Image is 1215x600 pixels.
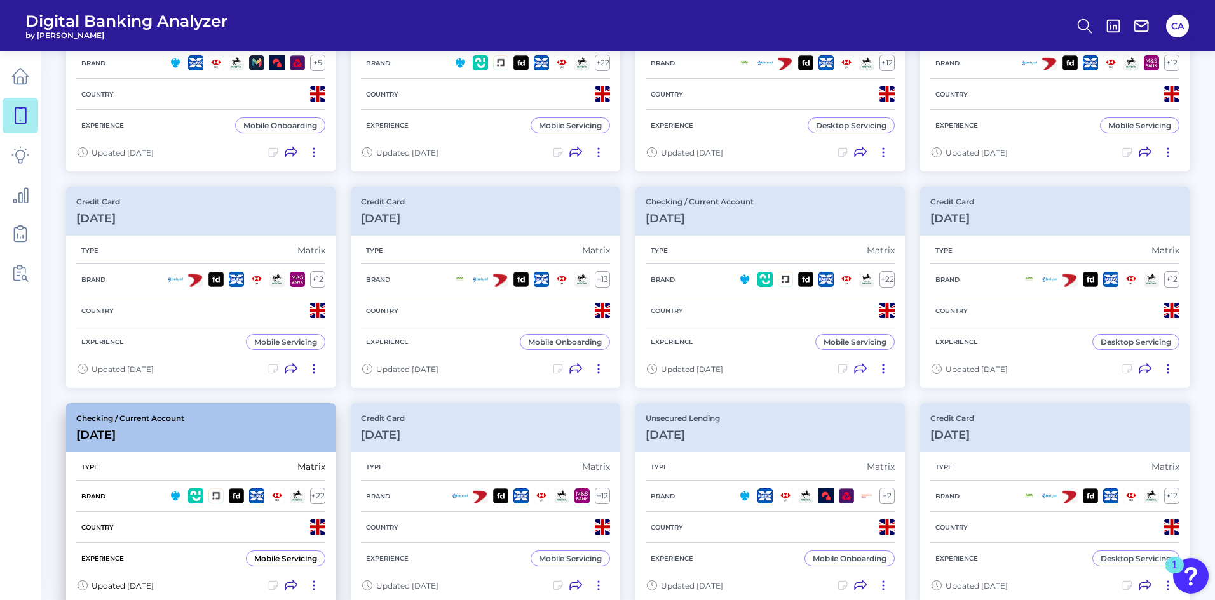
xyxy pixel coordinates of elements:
[361,307,404,315] h5: Country
[76,523,119,531] h5: Country
[361,492,395,500] h5: Brand
[824,337,886,347] div: Mobile Servicing
[376,148,438,157] span: Updated [DATE]
[867,461,895,472] div: Matrix
[879,55,895,71] div: + 12
[361,121,414,130] h5: Experience
[76,90,119,98] h5: Country
[361,197,405,206] p: Credit Card
[595,488,610,504] div: + 12
[76,211,120,225] h3: [DATE]
[930,121,983,130] h5: Experience
[867,244,895,256] div: Matrix
[76,428,184,442] h3: [DATE]
[930,428,974,442] h3: [DATE]
[930,463,958,471] h5: Type
[254,337,317,347] div: Mobile Servicing
[1108,121,1171,130] div: Mobile Servicing
[920,187,1190,388] a: Credit Card[DATE]TypeMatrixBrand+12CountryExperienceDesktop ServicingUpdated [DATE]
[297,244,325,256] div: Matrix
[930,197,974,206] p: Credit Card
[1166,15,1189,37] button: CA
[1172,565,1178,582] div: 1
[930,211,974,225] h3: [DATE]
[930,492,965,500] h5: Brand
[646,338,698,346] h5: Experience
[595,271,610,288] div: + 13
[528,337,602,347] div: Mobile Onboarding
[92,581,154,590] span: Updated [DATE]
[930,276,965,284] h5: Brand
[92,364,154,374] span: Updated [DATE]
[582,461,610,472] div: Matrix
[879,488,895,504] div: + 2
[361,338,414,346] h5: Experience
[361,554,414,563] h5: Experience
[646,211,754,225] h3: [DATE]
[361,523,404,531] h5: Country
[646,121,698,130] h5: Experience
[646,523,688,531] h5: Country
[646,59,680,67] h5: Brand
[76,59,111,67] h5: Brand
[361,463,388,471] h5: Type
[310,55,325,71] div: + 5
[661,581,723,590] span: Updated [DATE]
[1173,558,1209,594] button: Open Resource Center, 1 new notification
[66,187,336,388] a: Credit Card[DATE]TypeMatrixBrand+12CountryExperienceMobile ServicingUpdated [DATE]
[76,246,104,255] h5: Type
[646,246,673,255] h5: Type
[930,554,983,563] h5: Experience
[930,413,974,423] p: Credit Card
[376,364,438,374] span: Updated [DATE]
[1151,244,1179,256] div: Matrix
[76,338,129,346] h5: Experience
[813,554,886,563] div: Mobile Onboarding
[1101,337,1171,347] div: Desktop Servicing
[582,244,610,256] div: Matrix
[646,276,680,284] h5: Brand
[930,307,973,315] h5: Country
[76,307,119,315] h5: Country
[361,90,404,98] h5: Country
[1164,55,1179,71] div: + 12
[646,307,688,315] h5: Country
[361,276,395,284] h5: Brand
[646,90,688,98] h5: Country
[1164,488,1179,504] div: + 12
[76,197,120,206] p: Credit Card
[1151,461,1179,472] div: Matrix
[361,59,395,67] h5: Brand
[25,30,228,40] span: by [PERSON_NAME]
[930,246,958,255] h5: Type
[946,581,1008,590] span: Updated [DATE]
[310,271,325,288] div: + 12
[361,246,388,255] h5: Type
[946,148,1008,157] span: Updated [DATE]
[635,187,905,388] a: Checking / Current Account[DATE]TypeMatrixBrand+22CountryExperienceMobile ServicingUpdated [DATE]
[92,148,154,157] span: Updated [DATE]
[76,463,104,471] h5: Type
[646,492,680,500] h5: Brand
[816,121,886,130] div: Desktop Servicing
[310,488,325,504] div: + 22
[76,554,129,563] h5: Experience
[661,364,723,374] span: Updated [DATE]
[361,428,405,442] h3: [DATE]
[646,554,698,563] h5: Experience
[351,187,620,388] a: Credit Card[DATE]TypeMatrixBrand+13CountryExperienceMobile OnboardingUpdated [DATE]
[76,121,129,130] h5: Experience
[76,492,111,500] h5: Brand
[930,90,973,98] h5: Country
[254,554,317,563] div: Mobile Servicing
[646,463,673,471] h5: Type
[930,59,965,67] h5: Brand
[243,121,317,130] div: Mobile Onboarding
[930,338,983,346] h5: Experience
[879,271,895,288] div: + 22
[661,148,723,157] span: Updated [DATE]
[930,523,973,531] h5: Country
[1164,271,1179,288] div: + 12
[539,121,602,130] div: Mobile Servicing
[946,364,1008,374] span: Updated [DATE]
